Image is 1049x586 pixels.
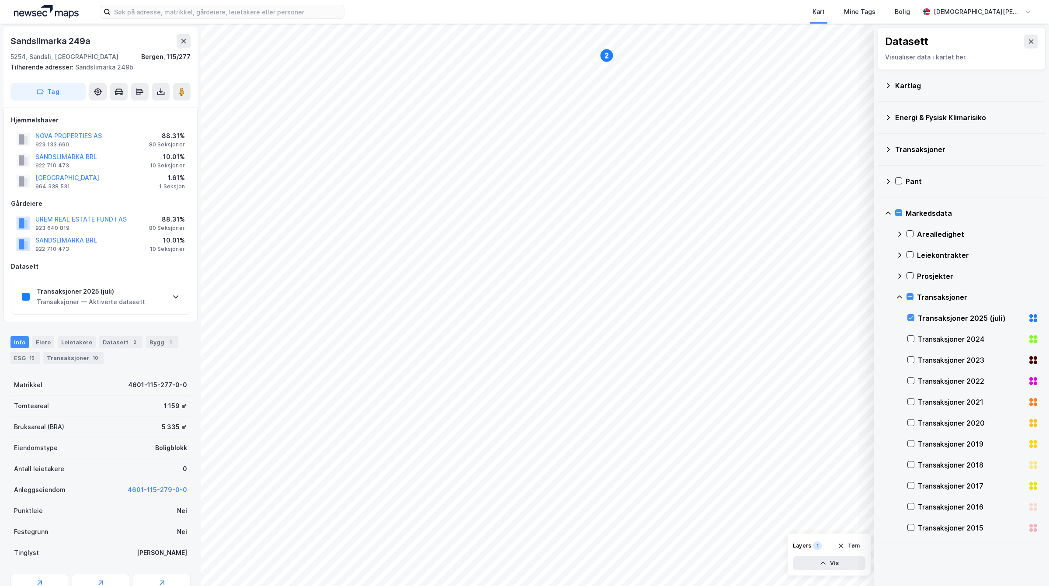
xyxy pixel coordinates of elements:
[14,548,39,558] div: Tinglyst
[813,7,825,17] div: Kart
[844,7,875,17] div: Mine Tags
[58,336,96,348] div: Leietakere
[14,401,49,411] div: Tomteareal
[917,229,1039,239] div: Arealledighet
[35,225,69,232] div: 923 640 819
[895,144,1039,155] div: Transaksjoner
[918,376,1025,386] div: Transaksjoner 2022
[918,313,1025,323] div: Transaksjoner 2025 (juli)
[918,397,1025,407] div: Transaksjoner 2021
[164,401,187,411] div: 1 159 ㎡
[14,422,64,432] div: Bruksareal (BRA)
[918,418,1025,428] div: Transaksjoner 2020
[1005,544,1049,586] iframe: Chat Widget
[150,152,185,162] div: 10.01%
[918,439,1025,449] div: Transaksjoner 2019
[166,338,175,347] div: 1
[14,464,64,474] div: Antall leietakere
[37,297,145,307] div: Transaksjoner — Aktiverte datasett
[918,523,1025,533] div: Transaksjoner 2015
[35,183,70,190] div: 964 338 531
[918,460,1025,470] div: Transaksjoner 2018
[183,464,187,474] div: 0
[918,334,1025,344] div: Transaksjoner 2024
[10,34,92,48] div: Sandslimarka 249a
[150,235,185,246] div: 10.01%
[14,527,48,537] div: Festegrunn
[10,352,40,364] div: ESG
[918,481,1025,491] div: Transaksjoner 2017
[99,336,142,348] div: Datasett
[605,52,609,59] text: 2
[159,183,185,190] div: 1 Seksjon
[35,162,69,169] div: 922 710 473
[11,198,190,209] div: Gårdeiere
[128,485,187,495] button: 4601-115-279-0-0
[14,380,42,390] div: Matrikkel
[155,443,187,453] div: Boligblokk
[600,49,614,62] div: Map marker
[141,52,191,62] div: Bergen, 115/277
[885,35,928,49] div: Datasett
[14,443,58,453] div: Eiendomstype
[10,62,184,73] div: Sandslimarka 249b
[895,80,1039,91] div: Kartlag
[10,83,86,101] button: Tag
[917,292,1039,302] div: Transaksjoner
[11,261,190,272] div: Datasett
[918,355,1025,365] div: Transaksjoner 2023
[832,539,865,553] button: Tøm
[91,354,100,362] div: 10
[149,141,185,148] div: 80 Seksjoner
[137,548,187,558] div: [PERSON_NAME]
[128,380,187,390] div: 4601-115-277-0-0
[149,131,185,141] div: 88.31%
[793,556,865,570] button: Vis
[10,52,118,62] div: 5254, Sandsli, [GEOGRAPHIC_DATA]
[14,506,43,516] div: Punktleie
[917,271,1039,281] div: Prosjekter
[813,541,822,550] div: 1
[11,115,190,125] div: Hjemmelshaver
[150,246,185,253] div: 10 Seksjoner
[14,5,79,18] img: logo.a4113a55bc3d86da70a041830d287a7e.svg
[162,422,187,432] div: 5 335 ㎡
[32,336,54,348] div: Eiere
[10,336,29,348] div: Info
[177,506,187,516] div: Nei
[14,485,66,495] div: Anleggseiendom
[906,208,1039,218] div: Markedsdata
[918,502,1025,512] div: Transaksjoner 2016
[917,250,1039,260] div: Leiekontrakter
[111,5,344,18] input: Søk på adresse, matrikkel, gårdeiere, leietakere eller personer
[149,214,185,225] div: 88.31%
[906,176,1039,187] div: Pant
[934,7,1021,17] div: [DEMOGRAPHIC_DATA][PERSON_NAME]
[146,336,178,348] div: Bygg
[885,52,1038,62] div: Visualiser data i kartet her.
[895,7,910,17] div: Bolig
[10,63,75,71] span: Tilhørende adresser:
[159,173,185,183] div: 1.61%
[150,162,185,169] div: 10 Seksjoner
[793,542,811,549] div: Layers
[37,286,145,297] div: Transaksjoner 2025 (juli)
[130,338,139,347] div: 2
[35,141,69,148] div: 923 133 690
[177,527,187,537] div: Nei
[149,225,185,232] div: 80 Seksjoner
[35,246,69,253] div: 922 710 473
[43,352,104,364] div: Transaksjoner
[895,112,1039,123] div: Energi & Fysisk Klimarisiko
[28,354,36,362] div: 15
